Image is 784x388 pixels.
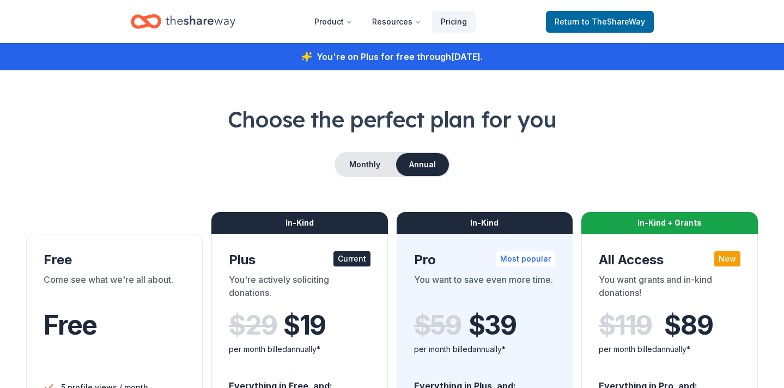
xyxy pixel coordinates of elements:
div: per month billed annually* [414,343,556,356]
div: You want to save even more time. [414,273,556,304]
div: All Access [599,251,740,269]
span: $ 89 [664,310,713,341]
button: Monthly [336,153,394,176]
span: to TheShareWay [582,17,645,26]
button: Resources [363,11,430,33]
div: per month billed annually* [229,343,370,356]
div: You're actively soliciting donations. [229,273,370,304]
div: In-Kind [397,212,573,234]
div: You want grants and in-kind donations! [599,273,740,304]
nav: Main [306,9,476,34]
a: Pricing [432,11,476,33]
span: $ 19 [283,310,326,341]
button: Annual [396,153,449,176]
div: Current [333,251,370,266]
div: Come see what we're all about. [44,273,185,304]
span: Return [555,15,645,28]
a: Returnto TheShareWay [546,11,654,33]
div: Pro [414,251,556,269]
div: New [714,251,740,266]
div: Free [44,251,185,269]
div: per month billed annually* [599,343,740,356]
button: Product [306,11,361,33]
div: In-Kind [211,212,388,234]
a: Home [131,9,235,34]
div: Most popular [496,251,555,266]
h1: Choose the perfect plan for you [26,104,758,135]
div: In-Kind + Grants [581,212,758,234]
div: Plus [229,251,370,269]
span: $ 39 [469,310,516,341]
span: Free [44,309,97,341]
